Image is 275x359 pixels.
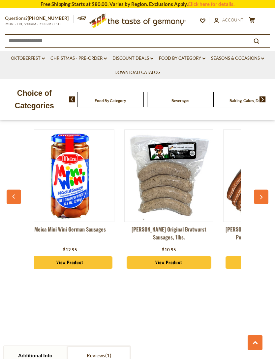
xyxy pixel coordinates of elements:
a: Beverages [171,98,189,103]
img: previous arrow [69,96,75,102]
div: $10.95 [162,247,176,253]
a: Food By Category [95,98,126,103]
a: Seasons & Occasions [211,55,264,62]
div: $12.95 [63,247,77,253]
p: Questions? [5,14,74,22]
a: Meica Mini Wini German Sausages [25,225,114,245]
a: Click here for details. [188,1,234,7]
a: Food By Category [159,55,205,62]
img: Binkert’s Original Bratwurst Sausages, 1lbs. [125,131,213,220]
a: Discount Deals [112,55,153,62]
a: Baking, Cakes, Desserts [229,98,271,103]
a: View Product [127,256,211,269]
a: View Product [28,256,112,269]
a: [PHONE_NUMBER] [28,15,69,21]
span: MON - FRI, 9:00AM - 5:00PM (EST) [5,22,61,26]
a: Oktoberfest [11,55,45,62]
a: Account [214,17,243,24]
img: Meica Mini Wini German Sausages [26,131,114,220]
img: next arrow [260,96,266,102]
a: [PERSON_NAME] Original Bratwurst Sausages, 1lbs. [124,225,213,245]
a: Download Catalog [114,69,161,76]
a: Christmas - PRE-ORDER [50,55,107,62]
span: Account [222,17,243,22]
